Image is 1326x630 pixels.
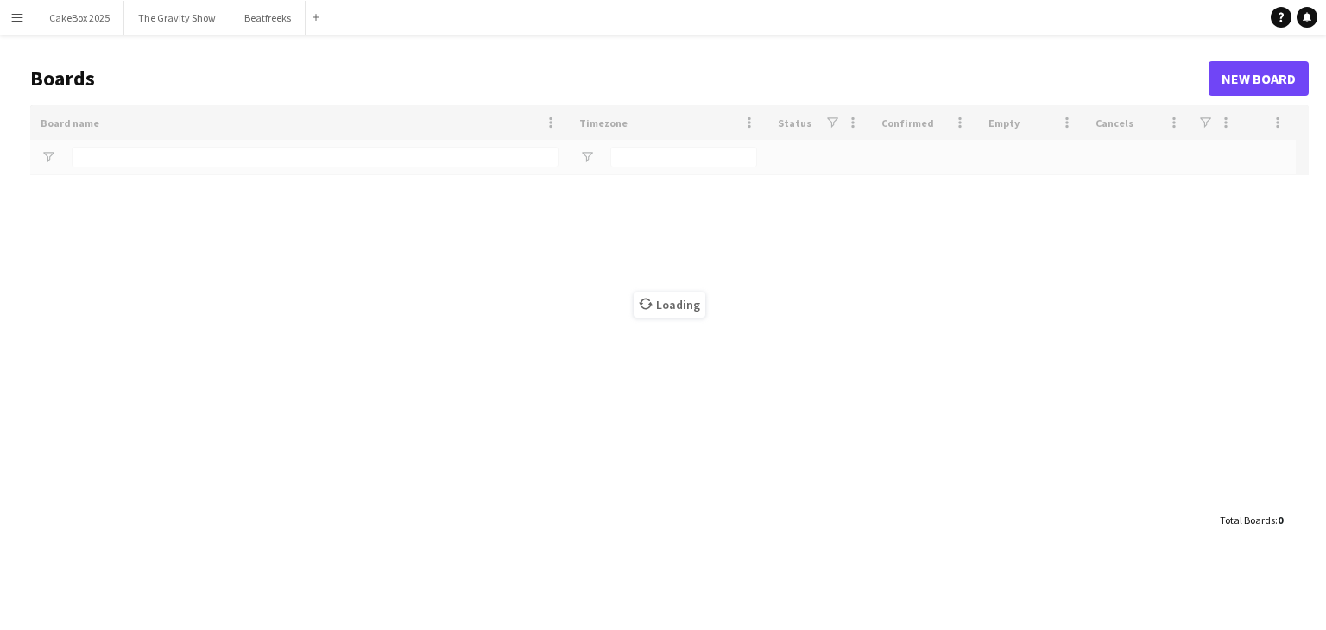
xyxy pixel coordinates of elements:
span: Total Boards [1220,513,1275,526]
button: The Gravity Show [124,1,230,35]
button: Beatfreeks [230,1,306,35]
a: New Board [1209,61,1309,96]
span: Loading [634,292,705,318]
h1: Boards [30,66,1209,91]
div: : [1220,503,1283,537]
button: CakeBox 2025 [35,1,124,35]
span: 0 [1278,513,1283,526]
